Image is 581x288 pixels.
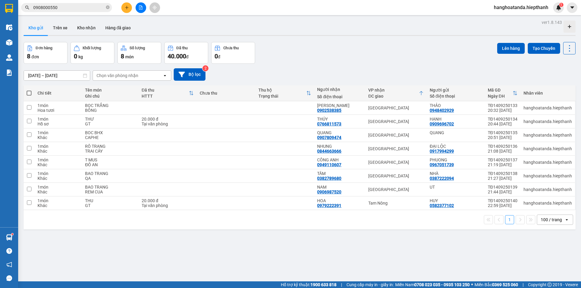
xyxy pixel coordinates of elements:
[570,5,575,10] span: caret-down
[85,103,136,108] div: BỌC TRẮNG
[223,46,239,50] div: Chưa thu
[368,88,419,92] div: VP nhận
[38,171,79,176] div: 1 món
[38,91,79,95] div: Chi tiết
[430,144,482,149] div: ĐẠI LỘC
[488,171,517,176] div: TĐ1409250138
[186,54,189,59] span: đ
[78,54,83,59] span: kg
[85,135,136,140] div: CAPHE
[85,108,136,113] div: BÔNG
[85,117,136,121] div: THƯ
[85,203,136,208] div: GT
[38,189,79,194] div: Khác
[6,54,12,61] img: warehouse-icon
[100,21,136,35] button: Hàng đã giao
[11,233,13,235] sup: 1
[85,121,136,126] div: GT
[368,187,424,192] div: [GEOGRAPHIC_DATA]
[488,103,517,108] div: TĐ1409250133
[430,149,454,154] div: 0917994299
[38,108,79,113] div: Hoa tươi
[38,157,79,162] div: 1 món
[317,130,362,135] div: QUANG
[72,21,100,35] button: Kho nhận
[317,176,341,181] div: 0382789680
[218,54,220,59] span: đ
[33,4,105,11] input: Tìm tên, số ĐT hoặc mã đơn
[106,5,110,9] span: close-circle
[430,117,482,121] div: HẠNH
[317,149,341,154] div: 0844663666
[149,2,160,13] button: aim
[368,133,424,138] div: [GEOGRAPHIC_DATA]
[488,135,517,140] div: 20:51 [DATE]
[368,119,424,124] div: [GEOGRAPHIC_DATA]
[430,108,454,113] div: 0948402929
[317,185,362,189] div: NAM
[430,198,482,203] div: HUY
[48,21,72,35] button: Trên xe
[524,146,572,151] div: hanghoatanda.hiepthanh
[489,4,553,11] span: hanghoatanda.hiepthanh
[36,46,52,50] div: Đơn hàng
[74,53,77,60] span: 0
[38,103,79,108] div: 1 món
[488,108,517,113] div: 20:32 [DATE]
[202,65,208,71] sup: 2
[488,88,513,92] div: Mã GD
[488,117,517,121] div: TĐ1409250134
[142,88,189,92] div: Đã thu
[85,94,136,99] div: Ghi chú
[430,185,482,189] div: UT
[38,185,79,189] div: 1 món
[139,5,143,10] span: file-add
[38,149,79,154] div: Khác
[6,262,12,267] span: notification
[488,130,517,135] div: TĐ1409250135
[85,185,136,189] div: BAO TRANG
[524,105,572,110] div: hanghoatanda.hiepthanh
[488,185,517,189] div: TĐ1409250139
[38,130,79,135] div: 1 món
[211,42,255,64] button: Chưa thu0đ
[430,88,482,92] div: Người gửi
[142,117,194,121] div: 20.000 đ
[106,5,110,11] span: close-circle
[317,94,362,99] div: Số điện thoại
[395,281,470,288] span: Miền Nam
[24,21,48,35] button: Kho gửi
[168,53,186,60] span: 40.000
[368,146,424,151] div: [GEOGRAPHIC_DATA]
[488,176,517,181] div: 21:27 [DATE]
[524,201,572,205] div: hanghoatanda.hiepthanh
[38,135,79,140] div: Khác
[505,215,514,224] button: 1
[564,217,569,222] svg: open
[258,94,306,99] div: Trạng thái
[38,117,79,121] div: 1 món
[317,121,341,126] div: 0766811573
[310,282,336,287] strong: 1900 633 818
[38,198,79,203] div: 1 món
[524,91,572,95] div: Nhân viên
[121,2,132,13] button: plus
[38,144,79,149] div: 1 món
[567,2,577,13] button: caret-down
[258,88,306,92] div: Thu hộ
[255,85,314,101] th: Toggle SortBy
[556,5,561,10] img: icon-new-feature
[85,171,136,176] div: BAO TRANG
[368,105,424,110] div: [GEOGRAPHIC_DATA]
[130,46,145,50] div: Số lượng
[6,234,12,241] img: warehouse-icon
[430,176,454,181] div: 0387222094
[524,187,572,192] div: hanghoatanda.hiepthanh
[317,103,362,108] div: MINH TRÂN
[430,203,454,208] div: 0582377102
[497,43,525,54] button: Lên hàng
[121,53,124,60] span: 8
[471,283,473,286] span: ⚪️
[430,171,482,176] div: NHÀ
[83,46,101,50] div: Khối lượng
